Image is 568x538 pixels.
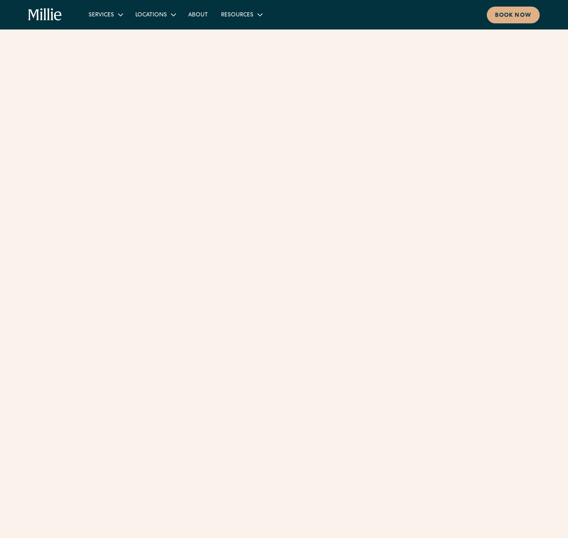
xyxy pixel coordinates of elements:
[182,8,214,21] a: About
[221,11,253,20] div: Resources
[495,11,532,20] div: Book now
[28,8,62,21] a: home
[89,11,114,20] div: Services
[214,8,268,21] div: Resources
[129,8,182,21] div: Locations
[82,8,129,21] div: Services
[487,7,540,23] a: Book now
[135,11,167,20] div: Locations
